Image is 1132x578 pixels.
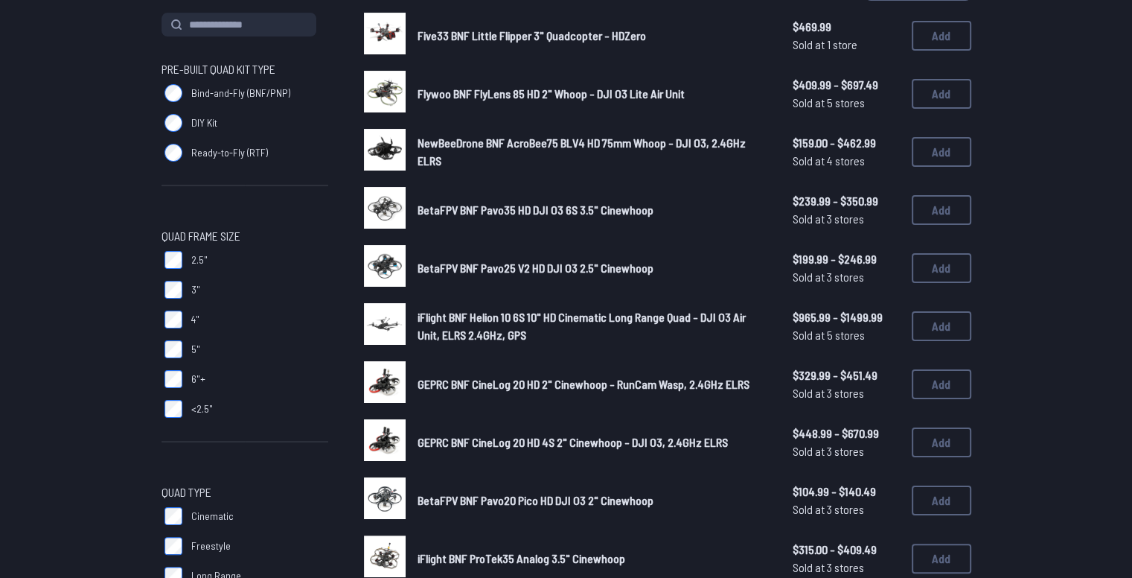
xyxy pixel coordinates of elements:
[418,259,769,277] a: BetaFPV BNF Pavo25 V2 HD DJI O3 2.5" Cinewhoop
[912,311,971,341] button: Add
[793,541,900,559] span: $315.00 - $409.49
[418,492,769,509] a: BetaFPV BNF Pavo20 Pico HD DJI O3 2" Cinewhoop
[418,134,769,170] a: NewBeeDrone BNF AcroBee75 BLV4 HD 75mm Whoop - DJI O3, 2.4GHz ELRS
[418,433,769,451] a: GEPRC BNF CineLog 20 HD 4S 2" Cinewhoop - DJI O3, 2.4GHz ELRS
[912,21,971,51] button: Add
[793,308,900,326] span: $965.99 - $1499.99
[912,544,971,574] button: Add
[793,36,900,54] span: Sold at 1 store
[793,94,900,112] span: Sold at 5 stores
[191,539,231,553] span: Freestyle
[793,366,900,384] span: $329.99 - $451.49
[162,483,211,501] span: Quad Type
[912,369,971,399] button: Add
[191,253,208,267] span: 2.5"
[191,312,199,327] span: 4"
[364,245,406,287] img: image
[164,281,182,299] input: 3"
[418,435,728,449] span: GEPRC BNF CineLog 20 HD 4S 2" Cinewhoop - DJI O3, 2.4GHz ELRS
[793,425,900,442] span: $448.99 - $670.99
[793,210,900,228] span: Sold at 3 stores
[364,477,406,524] a: image
[793,76,900,94] span: $409.99 - $697.49
[793,134,900,152] span: $159.00 - $462.99
[191,509,234,524] span: Cinematic
[912,195,971,225] button: Add
[912,253,971,283] button: Add
[191,282,200,297] span: 3"
[191,86,290,101] span: Bind-and-Fly (BNF/PNP)
[912,137,971,167] button: Add
[364,419,406,461] img: image
[364,187,406,229] img: image
[164,311,182,328] input: 4"
[418,550,769,568] a: iFlight BNF ProTek35 Analog 3.5" Cinewhoop
[162,227,240,245] span: Quad Frame Size
[164,537,182,555] input: Freestyle
[418,86,685,101] span: Flywoo BNF FlyLens 85 HD 2" Whoop - DJI O3 Lite Air Unit
[364,129,406,171] img: image
[793,268,900,286] span: Sold at 3 stores
[793,250,900,268] span: $199.99 - $246.99
[364,477,406,519] img: image
[364,13,406,59] a: image
[164,84,182,102] input: Bind-and-Fly (BNF/PNP)
[793,559,900,577] span: Sold at 3 stores
[793,18,900,36] span: $469.99
[364,245,406,291] a: image
[164,144,182,162] input: Ready-to-Fly (RTF)
[418,203,653,217] span: BetaFPV BNF Pavo35 HD DJI O3 6S 3.5" Cinewhoop
[418,551,625,565] span: iFlight BNF ProTek35 Analog 3.5" Cinewhoop
[912,486,971,515] button: Add
[364,303,406,349] a: image
[364,303,406,345] img: image
[191,401,213,416] span: <2.5"
[793,326,900,344] span: Sold at 5 stores
[793,384,900,402] span: Sold at 3 stores
[364,187,406,233] a: image
[418,310,746,342] span: iFlight BNF Helion 10 6S 10" HD Cinematic Long Range Quad - DJI O3 Air Unit, ELRS 2.4GHz, GPS
[912,79,971,109] button: Add
[793,192,900,210] span: $239.99 - $350.99
[912,428,971,457] button: Add
[364,71,406,117] a: image
[418,308,769,344] a: iFlight BNF Helion 10 6S 10" HD Cinematic Long Range Quad - DJI O3 Air Unit, ELRS 2.4GHz, GPS
[191,115,217,130] span: DIY Kit
[364,71,406,112] img: image
[364,13,406,54] img: image
[418,27,769,45] a: Five33 BNF Little Flipper 3" Quadcopter - HDZero
[164,370,182,388] input: 6"+
[164,400,182,418] input: <2.5"
[191,342,200,357] span: 5"
[418,85,769,103] a: Flywoo BNF FlyLens 85 HD 2" Whoop - DJI O3 Lite Air Unit
[191,372,205,387] span: 6"+
[364,361,406,407] a: image
[364,419,406,466] a: image
[418,261,653,275] span: BetaFPV BNF Pavo25 V2 HD DJI O3 2.5" Cinewhoop
[418,136,746,168] span: NewBeeDrone BNF AcroBee75 BLV4 HD 75mm Whoop - DJI O3, 2.4GHz ELRS
[418,375,769,393] a: GEPRC BNF CineLog 20 HD 2" Cinewhoop - RunCam Wasp, 2.4GHz ELRS
[418,493,653,507] span: BetaFPV BNF Pavo20 Pico HD DJI O3 2" Cinewhoop
[164,114,182,132] input: DIY Kit
[164,251,182,269] input: 2.5"
[164,507,182,525] input: Cinematic
[364,536,406,577] img: image
[793,501,900,518] span: Sold at 3 stores
[418,201,769,219] a: BetaFPV BNF Pavo35 HD DJI O3 6S 3.5" Cinewhoop
[191,145,268,160] span: Ready-to-Fly (RTF)
[162,60,275,78] span: Pre-Built Quad Kit Type
[418,28,646,42] span: Five33 BNF Little Flipper 3" Quadcopter - HDZero
[418,377,749,391] span: GEPRC BNF CineLog 20 HD 2" Cinewhoop - RunCam Wasp, 2.4GHz ELRS
[793,152,900,170] span: Sold at 4 stores
[364,129,406,175] a: image
[793,442,900,460] span: Sold at 3 stores
[164,340,182,358] input: 5"
[793,483,900,501] span: $104.99 - $140.49
[364,361,406,403] img: image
